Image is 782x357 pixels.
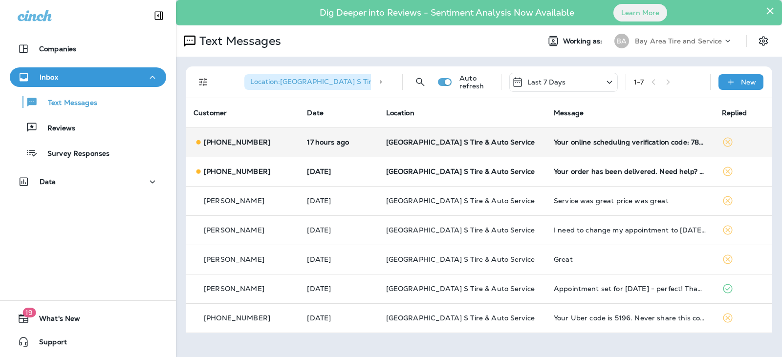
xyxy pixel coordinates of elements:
button: Settings [755,32,772,50]
p: [PERSON_NAME] [204,255,264,263]
p: Inbox [40,73,58,81]
p: Last 7 Days [527,78,566,86]
p: Bay Area Tire and Service [635,37,722,45]
div: I need to change my appointment to Wednesday early in the morning. Toyota is doing warranty work ... [554,226,706,234]
button: 19What's New [10,309,166,328]
span: 19 [22,308,36,317]
button: Collapse Sidebar [145,6,173,25]
div: 1 - 7 [634,78,644,86]
p: [PERSON_NAME] [204,197,264,205]
div: Great [554,255,706,263]
button: Companies [10,39,166,59]
p: Reviews [38,124,75,133]
p: Dig Deeper into Reviews - Sentiment Analysis Now Available [291,11,603,14]
button: Reviews [10,117,166,138]
p: Sep 11, 2025 03:04 PM [307,255,370,263]
span: [GEOGRAPHIC_DATA] S Tire & Auto Service [386,226,535,234]
div: BA [614,34,629,48]
div: Appointment set for tomorrow - perfect! Thanks! [554,285,706,293]
div: Location:[GEOGRAPHIC_DATA] S Tire & Auto Service [244,74,420,90]
p: Sep 11, 2025 09:44 AM [307,285,370,293]
span: [GEOGRAPHIC_DATA] S Tire & Auto Service [386,255,535,264]
button: Support [10,332,166,352]
button: Data [10,172,166,191]
button: Close [765,3,775,19]
p: [PHONE_NUMBER] [204,314,270,322]
p: Sep 13, 2025 06:19 PM [307,226,370,234]
button: Search Messages [411,72,430,92]
span: Location [386,108,414,117]
p: Survey Responses [38,149,109,159]
p: Sep 23, 2025 04:18 PM [307,138,370,146]
p: New [741,78,756,86]
span: Replied [722,108,747,117]
p: Text Messages [195,34,281,48]
div: Your Uber code is 5196. Never share this code. Reply STOP ALL to unsubscribe. [554,314,706,322]
span: Date [307,108,324,117]
div: Service was great price was great [554,197,706,205]
p: Data [40,178,56,186]
span: [GEOGRAPHIC_DATA] S Tire & Auto Service [386,196,535,205]
span: Location : [GEOGRAPHIC_DATA] S Tire & Auto Service [250,77,426,86]
span: [GEOGRAPHIC_DATA] S Tire & Auto Service [386,167,535,176]
button: Learn More [613,4,667,21]
p: Auto refresh [459,74,493,90]
p: [PERSON_NAME] [204,226,264,234]
button: Filters [194,72,213,92]
p: Sep 15, 2025 10:29 AM [307,197,370,205]
p: Sep 19, 2025 01:48 PM [307,168,370,175]
div: Your online scheduling verification code: 784924 [554,138,706,146]
div: Your order has been delivered. Need help? https://drd.sh/oFY4qdfbgz6ccYMW [554,168,706,175]
p: [PERSON_NAME] [204,285,264,293]
span: Customer [194,108,227,117]
p: Companies [39,45,76,53]
p: [PHONE_NUMBER] [204,168,270,175]
button: Inbox [10,67,166,87]
span: What's New [29,315,80,326]
button: Text Messages [10,92,166,112]
span: Support [29,338,67,350]
span: [GEOGRAPHIC_DATA] S Tire & Auto Service [386,284,535,293]
span: [GEOGRAPHIC_DATA] S Tire & Auto Service [386,138,535,147]
button: Survey Responses [10,143,166,163]
span: [GEOGRAPHIC_DATA] S Tire & Auto Service [386,314,535,322]
p: Text Messages [38,99,97,108]
p: [PHONE_NUMBER] [204,138,270,146]
p: Sep 11, 2025 08:47 AM [307,314,370,322]
span: Working as: [563,37,605,45]
span: Message [554,108,584,117]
